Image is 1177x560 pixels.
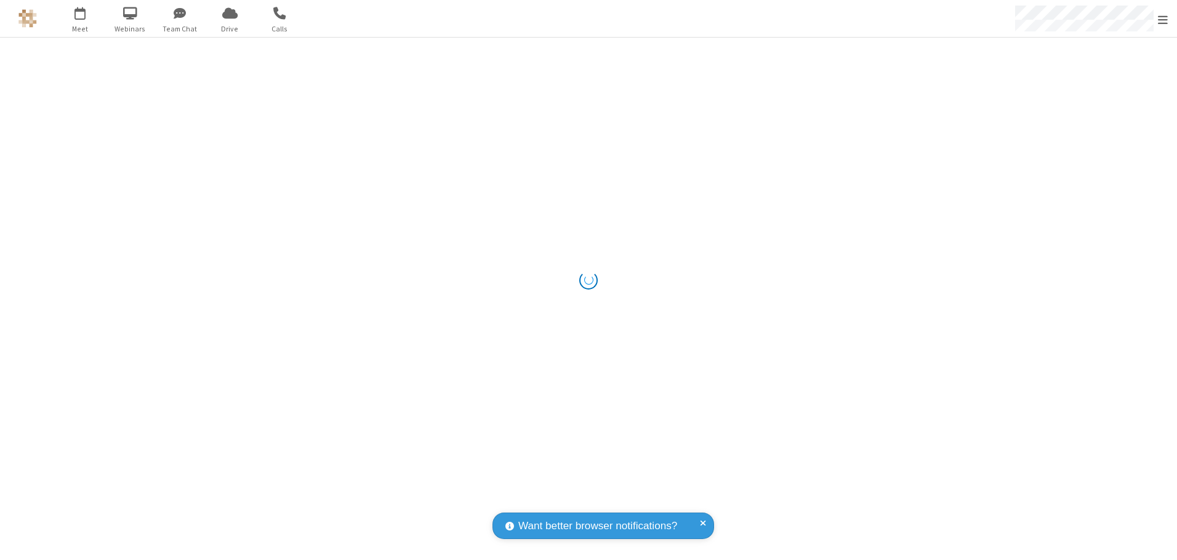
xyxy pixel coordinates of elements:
[157,23,203,34] span: Team Chat
[107,23,153,34] span: Webinars
[518,518,677,534] span: Want better browser notifications?
[18,9,37,28] img: QA Selenium DO NOT DELETE OR CHANGE
[207,23,253,34] span: Drive
[257,23,303,34] span: Calls
[57,23,103,34] span: Meet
